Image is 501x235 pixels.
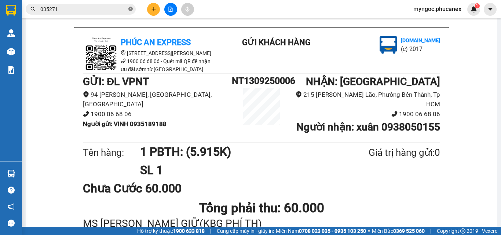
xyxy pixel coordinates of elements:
span: caret-down [487,6,494,12]
img: logo.jpg [80,9,97,27]
b: Phúc An Express [9,47,38,95]
button: aim [181,3,194,16]
span: Cung cấp máy in - giấy in: [217,227,274,235]
span: myngoc.phucanex [407,4,467,14]
button: caret-down [484,3,497,16]
span: aim [185,7,190,12]
h1: NT1309250006 [232,74,291,88]
img: icon-new-feature [471,6,477,12]
strong: 1900 633 818 [173,228,205,234]
b: NHẬN : [GEOGRAPHIC_DATA] [306,76,440,88]
b: GỬI : ĐL VPNT [83,76,149,88]
b: [DOMAIN_NAME] [401,37,440,43]
sup: 1 [475,3,480,8]
span: | [210,227,211,235]
span: environment [296,91,302,98]
span: | [430,227,431,235]
button: file-add [164,3,177,16]
span: message [8,220,15,227]
li: (c) 2017 [401,44,440,54]
b: Người gửi : VINH 0935189188 [83,120,167,128]
span: 1 [476,3,478,8]
span: phone [391,111,398,117]
span: question-circle [8,187,15,194]
div: Giá trị hàng gửi: 0 [333,145,440,160]
strong: 0369 525 060 [393,228,425,234]
strong: 0708 023 035 - 0935 103 250 [299,228,366,234]
b: Gửi khách hàng [45,11,73,45]
b: Gửi khách hàng [242,38,311,47]
span: copyright [460,228,465,234]
input: Tìm tên, số ĐT hoặc mã đơn [40,5,127,13]
li: 1900 06 68 06 [291,109,440,119]
b: Phúc An Express [121,38,191,47]
span: environment [121,50,126,55]
img: solution-icon [7,66,15,74]
span: phone [83,111,89,117]
li: 1900 06 68 06 [83,109,232,119]
li: 215 [PERSON_NAME] Lão, Phường Bến Thành, Tp HCM [291,90,440,109]
span: environment [83,91,89,98]
span: notification [8,203,15,210]
div: MS [PERSON_NAME] GIỮ(KBG PHÍ TH) [83,218,440,230]
li: 1900 06 68 06 - Quét mã QR để nhận ưu đãi sớm từ [GEOGRAPHIC_DATA] [83,57,215,73]
img: logo.jpg [380,36,397,54]
span: file-add [168,7,173,12]
img: warehouse-icon [7,170,15,177]
span: Miền Nam [276,227,366,235]
button: plus [147,3,160,16]
img: logo.jpg [83,36,120,73]
div: Chưa Cước 60.000 [83,179,201,198]
div: Tên hàng: [83,145,140,160]
h1: 1 PBTH: (5.915K) [140,143,333,161]
b: [DOMAIN_NAME] [62,28,101,34]
span: phone [121,58,126,63]
li: [STREET_ADDRESS][PERSON_NAME] [83,49,215,57]
span: close-circle [128,7,133,11]
img: warehouse-icon [7,29,15,37]
span: close-circle [128,6,133,13]
h1: Tổng phải thu: 60.000 [83,198,440,218]
span: ⚪️ [368,230,370,232]
h1: SL 1 [140,161,333,179]
img: logo-vxr [6,5,16,16]
b: Người nhận : xuân 0938050155 [296,121,440,133]
span: Hỗ trợ kỹ thuật: [137,227,205,235]
li: 94 [PERSON_NAME], [GEOGRAPHIC_DATA], [GEOGRAPHIC_DATA] [83,90,232,109]
img: logo.jpg [9,9,46,46]
span: search [30,7,36,12]
span: plus [151,7,156,12]
li: (c) 2017 [62,35,101,44]
img: warehouse-icon [7,48,15,55]
span: Miền Bắc [372,227,425,235]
